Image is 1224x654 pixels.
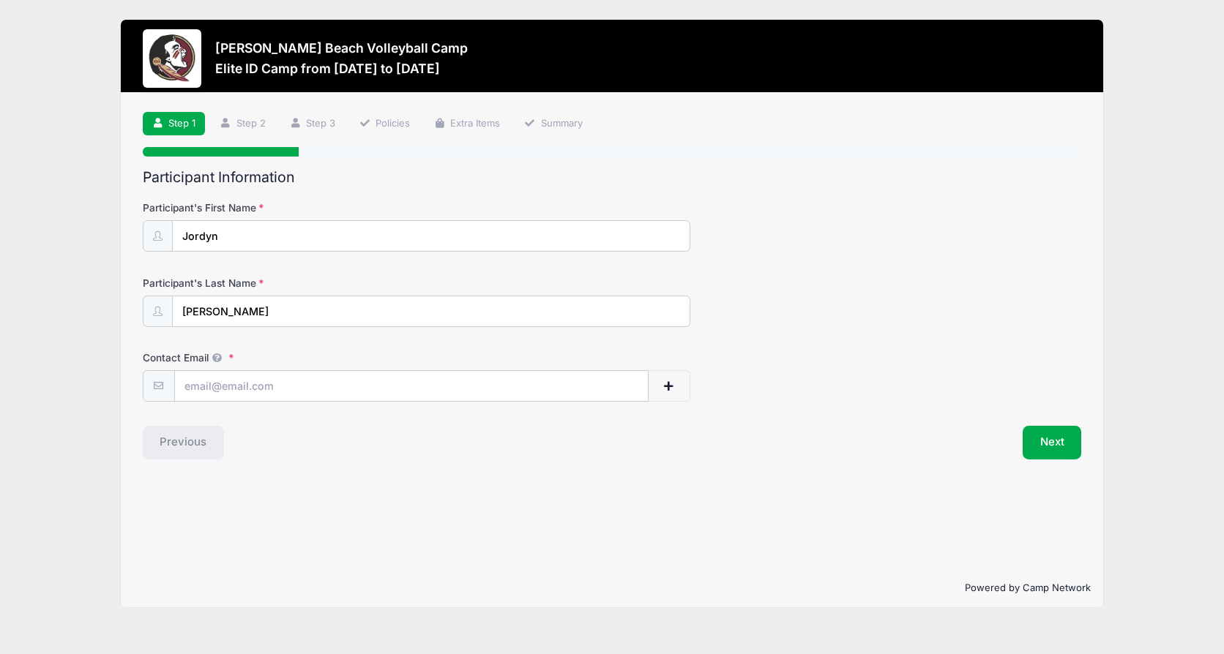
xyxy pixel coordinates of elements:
label: Participant's Last Name [143,276,456,290]
input: Participant's Last Name [172,296,690,327]
button: Next [1023,426,1082,459]
label: Contact Email [143,350,456,365]
a: Policies [349,112,419,136]
label: Participant's First Name [143,200,456,215]
a: Step 3 [280,112,345,136]
h2: Participant Information [143,169,1082,186]
a: Step 1 [143,112,206,136]
h3: Elite ID Camp from [DATE] to [DATE] [215,61,468,76]
a: Step 2 [210,112,275,136]
h3: [PERSON_NAME] Beach Volleyball Camp [215,40,468,56]
input: Participant's First Name [172,220,690,252]
a: Summary [515,112,592,136]
a: Extra Items [425,112,510,136]
p: Powered by Camp Network [133,581,1091,595]
input: email@email.com [174,370,649,402]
